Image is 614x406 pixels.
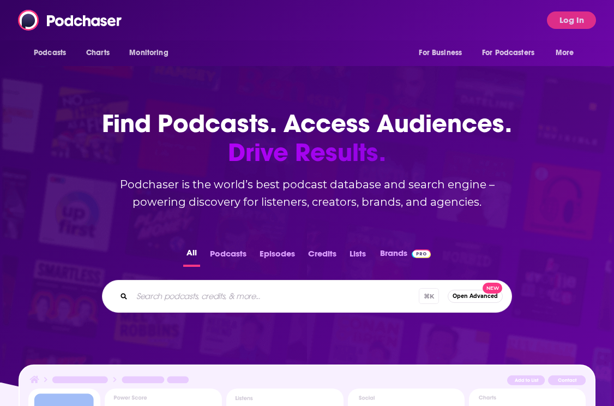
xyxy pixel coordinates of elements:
button: Lists [346,246,369,267]
span: Drive Results. [89,138,525,167]
button: Open AdvancedNew [448,290,503,303]
button: Episodes [256,246,298,267]
button: open menu [26,43,80,63]
button: open menu [122,43,182,63]
span: Monitoring [129,45,168,61]
span: Open Advanced [453,293,498,299]
h2: Podchaser is the world’s best podcast database and search engine – powering discovery for listene... [89,176,525,211]
img: Podcast Insights Header [28,374,586,389]
span: For Business [419,45,462,61]
div: Search podcasts, credits, & more... [102,280,512,313]
img: Podchaser Pro [412,249,431,258]
button: open menu [548,43,588,63]
button: open menu [411,43,475,63]
h1: Find Podcasts. Access Audiences. [89,109,525,167]
span: New [483,283,502,294]
button: Podcasts [207,246,250,267]
span: ⌘ K [419,288,439,304]
input: Search podcasts, credits, & more... [132,288,419,305]
span: More [556,45,574,61]
a: BrandsPodchaser Pro [380,246,431,267]
button: Log In [547,11,596,29]
img: Podchaser - Follow, Share and Rate Podcasts [18,10,123,31]
span: Charts [86,45,110,61]
button: open menu [475,43,550,63]
button: All [183,246,200,267]
button: Credits [305,246,340,267]
a: Charts [79,43,116,63]
span: For Podcasters [482,45,534,61]
span: Podcasts [34,45,66,61]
